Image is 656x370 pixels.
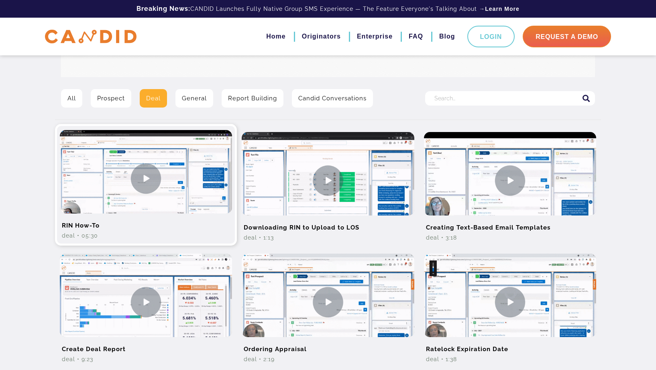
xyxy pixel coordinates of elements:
a: FAQ [409,30,423,43]
img: Ratelock Expiration Date Video [424,254,596,350]
img: Downloading RIN to Upload to LOS Video [242,132,414,229]
a: Login [467,26,515,47]
img: CANDID APP [45,30,136,44]
a: Prospect [91,89,131,108]
h2: Downloading RIN to Upload to LOS [242,215,414,234]
a: All [61,89,82,108]
h2: Ratelock Expiration Date [424,337,596,355]
a: Request A Demo [523,26,611,47]
a: Originators [302,30,341,43]
a: Report Building [222,89,283,108]
a: Enterprise [357,30,393,43]
div: Deal • 9:23 [60,355,232,363]
img: Creating Text-Based Email Templates Video [424,132,596,229]
h2: Create Deal Report [60,337,232,355]
h2: Ordering Appraisal [242,337,414,355]
img: Create Deal Report Video [60,254,232,350]
a: Learn More [485,5,519,13]
a: Candid Conversations [292,89,373,108]
div: Deal • 3:18 [424,234,596,242]
h2: Creating Text-Based Email Templates [424,215,596,234]
div: Deal • 05:30 [60,232,232,240]
div: Deal • 1:38 [424,355,596,363]
h2: RIN How-To [60,213,232,232]
a: Home [266,30,285,43]
a: General [175,89,213,108]
a: Blog [439,30,455,43]
img: Ordering Appraisal Video [242,254,414,350]
div: Deal • 1:13 [242,234,414,242]
b: Breaking News: [136,5,190,12]
div: Deal • 2:19 [242,355,414,363]
img: RIN How-To Video [60,130,232,227]
a: Deal [140,89,167,108]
